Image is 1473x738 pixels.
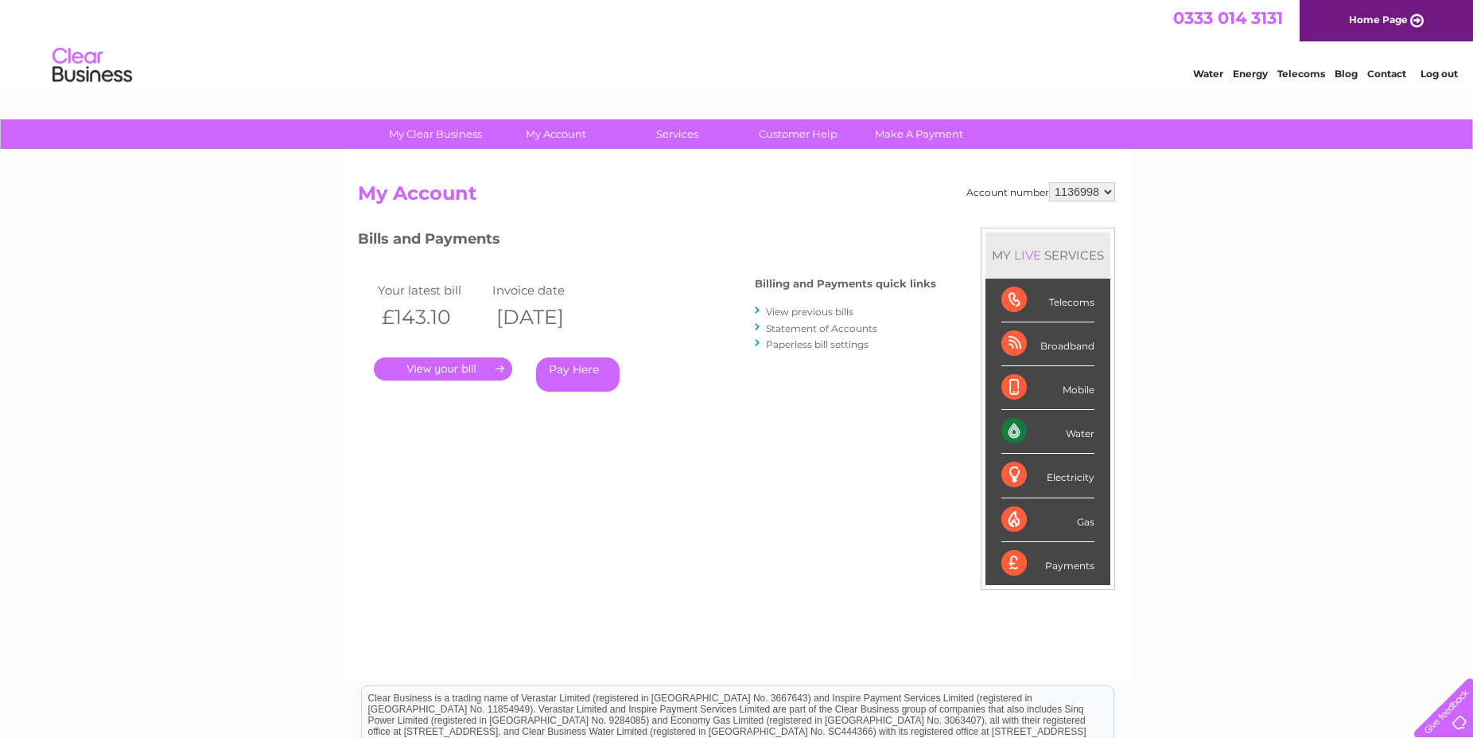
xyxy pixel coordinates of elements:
[1011,248,1044,263] div: LIVE
[491,119,622,149] a: My Account
[612,119,743,149] a: Services
[853,119,985,149] a: Make A Payment
[1001,410,1094,454] div: Water
[358,228,936,256] h3: Bills and Payments
[766,338,869,350] a: Paperless bill settings
[536,357,620,392] a: Pay Here
[374,279,488,301] td: Your latest bill
[985,232,1110,278] div: MY SERVICES
[1421,68,1458,80] a: Log out
[488,301,603,334] th: [DATE]
[370,119,501,149] a: My Clear Business
[1001,366,1094,410] div: Mobile
[1001,279,1094,322] div: Telecoms
[362,9,1113,77] div: Clear Business is a trading name of Verastar Limited (registered in [GEOGRAPHIC_DATA] No. 3667643...
[766,322,877,334] a: Statement of Accounts
[966,182,1115,201] div: Account number
[1001,498,1094,542] div: Gas
[1001,542,1094,585] div: Payments
[488,279,603,301] td: Invoice date
[52,41,133,90] img: logo.png
[1335,68,1358,80] a: Blog
[766,306,853,318] a: View previous bills
[1001,322,1094,366] div: Broadband
[358,182,1115,213] h2: My Account
[1193,68,1223,80] a: Water
[755,278,936,290] h4: Billing and Payments quick links
[1367,68,1406,80] a: Contact
[374,301,488,334] th: £143.10
[733,119,864,149] a: Customer Help
[374,357,512,381] a: .
[1233,68,1268,80] a: Energy
[1173,8,1283,28] a: 0333 014 3131
[1277,68,1325,80] a: Telecoms
[1001,454,1094,498] div: Electricity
